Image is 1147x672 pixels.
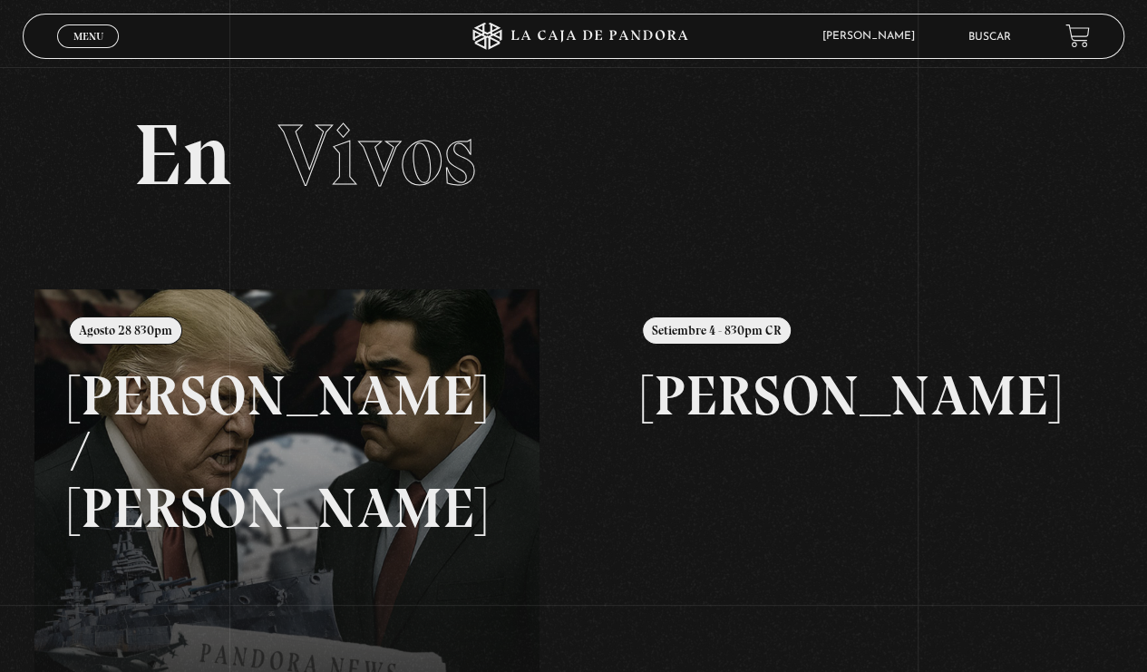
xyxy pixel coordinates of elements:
span: Vivos [278,103,476,207]
a: View your shopping cart [1065,24,1090,48]
span: Cerrar [67,46,110,59]
span: [PERSON_NAME] [813,31,933,42]
span: Menu [73,31,103,42]
h2: En [133,112,1015,199]
a: Buscar [968,32,1011,43]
